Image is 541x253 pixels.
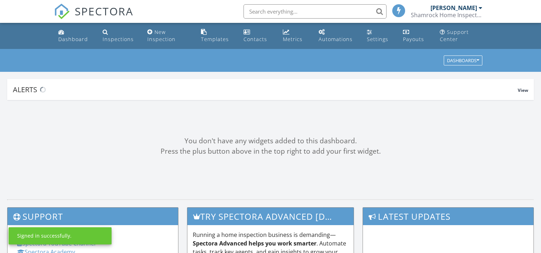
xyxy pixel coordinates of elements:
[13,85,518,94] div: Alerts
[244,36,267,43] div: Contacts
[144,26,192,46] a: New Inspection
[54,10,133,25] a: SPECTORA
[100,26,139,46] a: Inspections
[283,36,303,43] div: Metrics
[518,87,528,93] span: View
[103,36,134,43] div: Inspections
[367,36,388,43] div: Settings
[7,146,534,157] div: Press the plus button above in the top right to add your first widget.
[17,232,72,239] div: Signed in successfully.
[364,26,394,46] a: Settings
[75,4,133,19] span: SPECTORA
[444,56,482,66] button: Dashboards
[411,11,482,19] div: Shamrock Home Inspections
[403,36,424,43] div: Payouts
[201,36,229,43] div: Templates
[193,239,316,247] strong: Spectora Advanced helps you work smarter
[400,26,431,46] a: Payouts
[55,26,94,46] a: Dashboard
[241,26,274,46] a: Contacts
[147,29,176,43] div: New Inspection
[316,26,358,46] a: Automations (Basic)
[431,4,477,11] div: [PERSON_NAME]
[187,208,354,225] h3: Try spectora advanced [DATE]
[8,208,178,225] h3: Support
[280,26,310,46] a: Metrics
[58,36,88,43] div: Dashboard
[440,29,469,43] div: Support Center
[447,58,479,63] div: Dashboards
[319,36,353,43] div: Automations
[437,26,486,46] a: Support Center
[363,208,533,225] h3: Latest Updates
[54,4,70,19] img: The Best Home Inspection Software - Spectora
[7,136,534,146] div: You don't have any widgets added to this dashboard.
[198,26,235,46] a: Templates
[244,4,387,19] input: Search everything...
